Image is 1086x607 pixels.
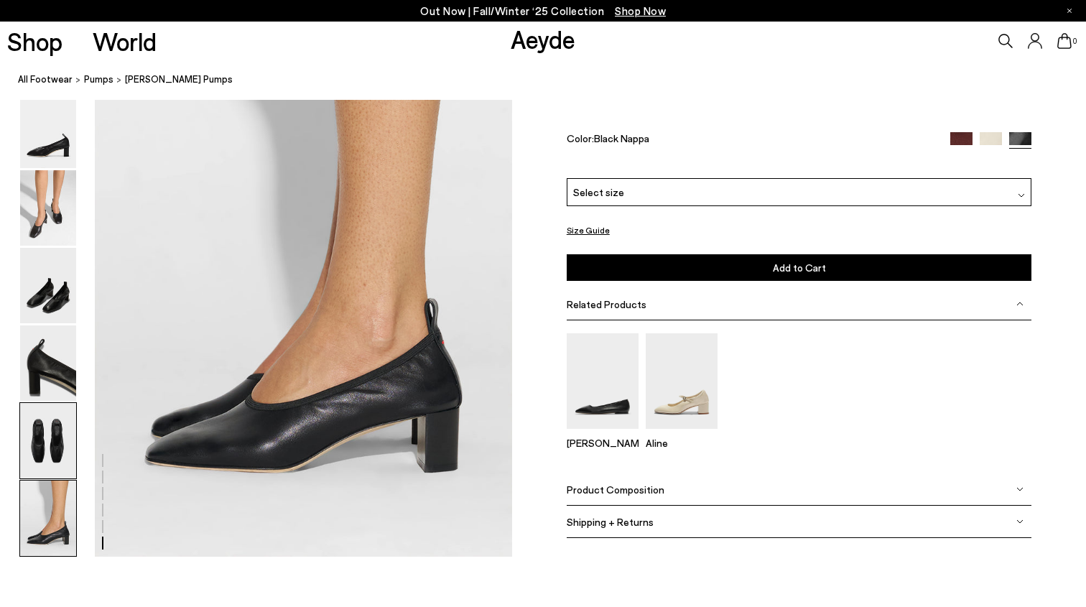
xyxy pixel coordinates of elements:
[20,403,76,478] img: Narissa Ruched Pumps - Image 5
[20,170,76,246] img: Narissa Ruched Pumps - Image 2
[594,132,649,144] span: Black Nappa
[1016,301,1024,308] img: svg%3E
[567,298,646,310] span: Related Products
[511,24,575,54] a: Aeyde
[567,437,639,449] p: [PERSON_NAME]
[567,333,639,429] img: Ida Leather Square-Toe Flats
[646,419,718,449] a: Aline Leather Mary-Jane Pumps Aline
[7,29,62,54] a: Shop
[420,2,666,20] p: Out Now | Fall/Winter ‘25 Collection
[567,221,610,239] button: Size Guide
[20,248,76,323] img: Narissa Ruched Pumps - Image 3
[615,4,666,17] span: Navigate to /collections/new-in
[18,60,1086,100] nav: breadcrumb
[20,93,76,168] img: Narissa Ruched Pumps - Image 1
[93,29,157,54] a: World
[567,419,639,449] a: Ida Leather Square-Toe Flats [PERSON_NAME]
[1016,486,1024,493] img: svg%3E
[646,333,718,429] img: Aline Leather Mary-Jane Pumps
[1072,37,1079,45] span: 0
[84,73,113,85] span: pumps
[1057,33,1072,49] a: 0
[567,516,654,528] span: Shipping + Returns
[84,72,113,87] a: pumps
[573,185,624,200] span: Select size
[567,254,1032,281] button: Add to Cart
[20,481,76,556] img: Narissa Ruched Pumps - Image 6
[567,483,664,496] span: Product Composition
[1018,192,1025,199] img: svg%3E
[18,72,73,87] a: All Footwear
[567,132,935,149] div: Color:
[125,72,233,87] span: [PERSON_NAME] Pumps
[20,325,76,401] img: Narissa Ruched Pumps - Image 4
[1016,518,1024,525] img: svg%3E
[773,261,826,274] span: Add to Cart
[646,437,718,449] p: Aline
